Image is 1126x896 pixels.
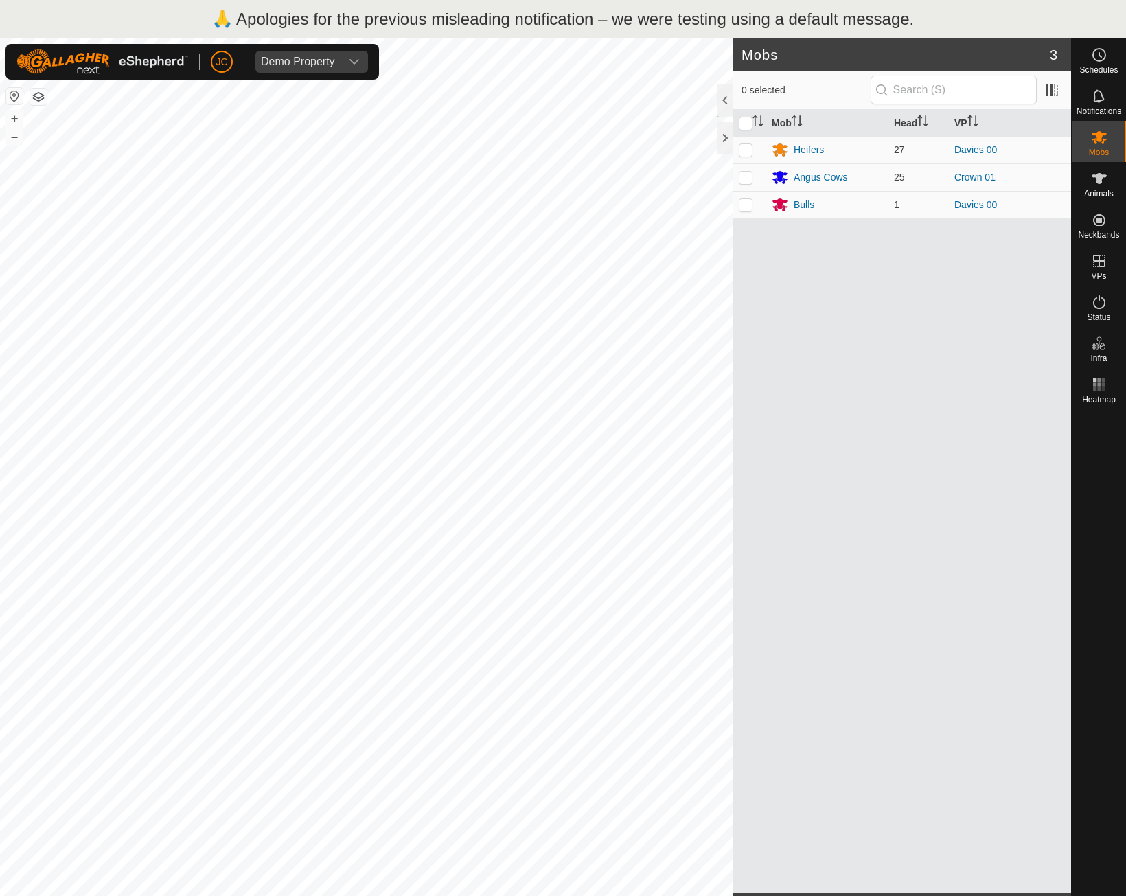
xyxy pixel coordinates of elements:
h2: Mobs [742,47,1050,63]
span: Infra [1090,354,1107,363]
p: 🙏 Apologies for the previous misleading notification – we were testing using a default message. [212,7,915,32]
span: 1 [894,199,899,210]
span: 0 selected [742,83,871,97]
span: Schedules [1079,66,1118,74]
p-sorticon: Activate to sort [917,117,928,128]
button: + [6,111,23,127]
span: 27 [894,144,905,155]
span: Neckbands [1078,231,1119,239]
th: VP [949,110,1071,137]
button: Map Layers [30,89,47,105]
a: Davies 00 [954,199,997,210]
div: Angus Cows [794,170,848,185]
p-sorticon: Activate to sort [967,117,978,128]
p-sorticon: Activate to sort [792,117,803,128]
th: Mob [766,110,888,137]
button: – [6,128,23,145]
a: Crown 01 [954,172,996,183]
span: JC [216,55,227,69]
img: Gallagher Logo [16,49,188,74]
a: Davies 00 [954,144,997,155]
input: Search (S) [871,76,1037,104]
span: Heatmap [1082,395,1116,404]
p-sorticon: Activate to sort [752,117,763,128]
span: 3 [1050,45,1057,65]
span: 25 [894,172,905,183]
button: Reset Map [6,88,23,104]
span: Notifications [1077,107,1121,115]
span: Animals [1084,189,1114,198]
span: Mobs [1089,148,1109,157]
span: Demo Property [255,51,341,73]
th: Head [888,110,949,137]
div: dropdown trigger [341,51,368,73]
div: Heifers [794,143,824,157]
div: Bulls [794,198,814,212]
div: Demo Property [261,56,335,67]
span: VPs [1091,272,1106,280]
span: Status [1087,313,1110,321]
